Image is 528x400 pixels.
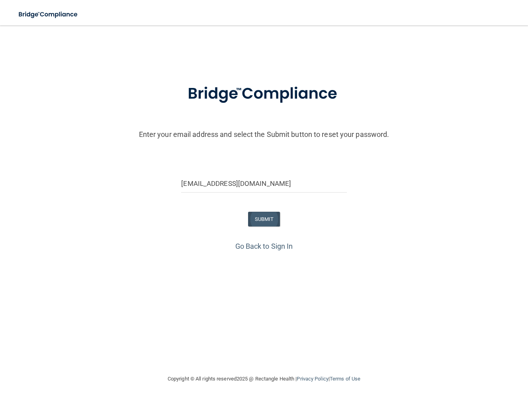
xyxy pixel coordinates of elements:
button: SUBMIT [248,212,280,226]
input: Email [181,175,346,193]
a: Go Back to Sign In [235,242,293,250]
a: Terms of Use [330,376,360,382]
img: bridge_compliance_login_screen.278c3ca4.svg [12,6,85,23]
div: Copyright © All rights reserved 2025 @ Rectangle Health | | [119,366,409,392]
a: Privacy Policy [297,376,328,382]
img: bridge_compliance_login_screen.278c3ca4.svg [171,73,357,115]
